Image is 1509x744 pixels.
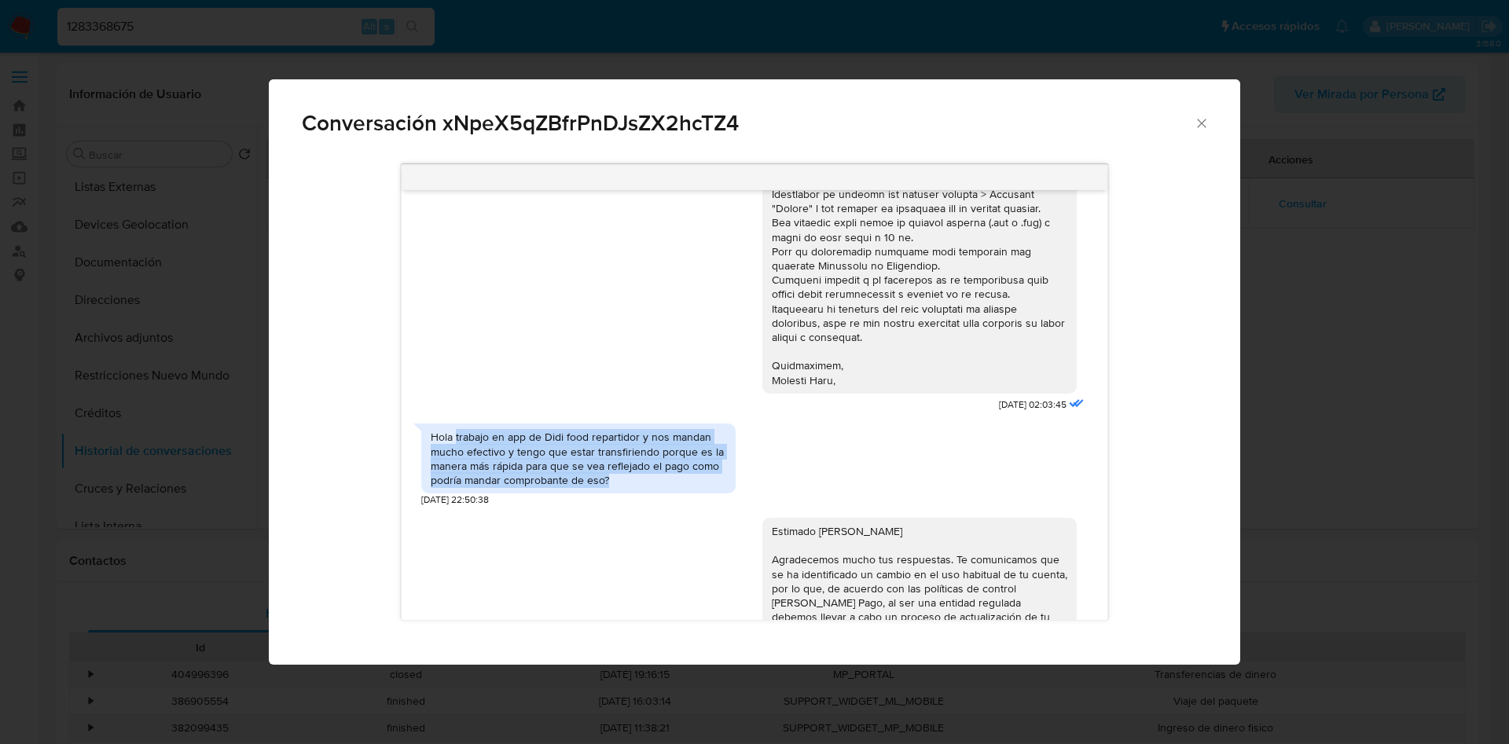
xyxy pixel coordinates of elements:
[302,112,1194,134] span: Conversación xNpeX5qZBfrPnDJsZX2hcTZ4
[431,430,726,487] div: Hola trabajo en app de Didi food repartidor y nos mandan mucho efectivo y tengo que estar transfi...
[999,398,1067,412] span: [DATE] 02:03:45
[1194,115,1208,130] button: Cerrar
[421,493,489,507] span: [DATE] 22:50:38
[269,79,1240,665] div: Comunicación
